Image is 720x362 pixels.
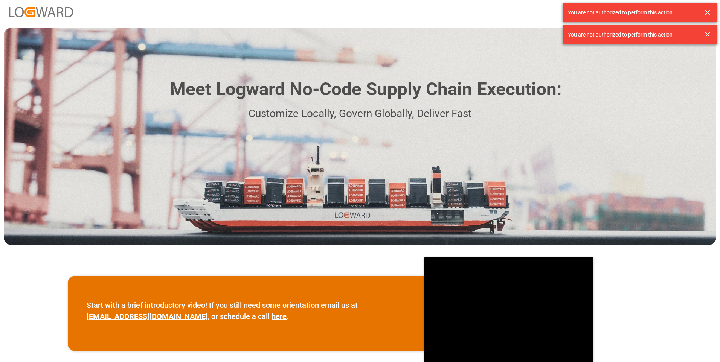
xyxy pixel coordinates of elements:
div: You are not authorized to perform this action [568,31,697,39]
h1: Meet Logward No-Code Supply Chain Execution: [170,76,561,103]
img: Logward_new_orange.png [9,7,73,17]
a: here [272,312,287,321]
p: Start with a brief introductory video! If you still need some orientation email us at , or schedu... [87,300,405,322]
a: [EMAIL_ADDRESS][DOMAIN_NAME] [87,312,208,321]
p: Customize Locally, Govern Globally, Deliver Fast [159,105,561,122]
div: You are not authorized to perform this action [568,9,697,17]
